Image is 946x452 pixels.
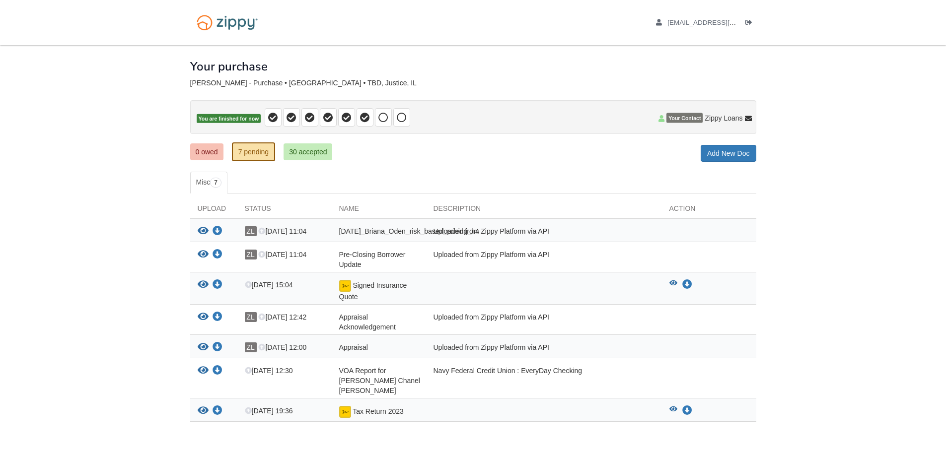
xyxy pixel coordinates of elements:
[426,226,662,239] div: Uploaded from Zippy Platform via API
[213,281,222,289] a: Download Signed Insurance Quote
[339,367,420,394] span: VOA Report for [PERSON_NAME] Chanel [PERSON_NAME]
[682,281,692,289] a: Download Signed Insurance Quote
[353,407,404,415] span: Tax Return 2023
[245,407,293,415] span: [DATE] 19:36
[190,60,268,73] h1: Your purchase
[197,114,261,124] span: You are finished for now
[339,406,351,418] img: Document fully signed
[198,280,209,290] button: View Signed Insurance Quote
[213,228,222,236] a: Download 09-15-2025_Briana_Oden_risk_based_pricing_h4
[245,342,257,352] span: ZL
[190,10,264,35] img: Logo
[426,312,662,332] div: Uploaded from Zippy Platform via API
[705,113,742,123] span: Zippy Loans
[190,172,227,194] a: Misc
[669,280,677,290] button: View Signed Insurance Quote
[198,250,209,260] button: View Pre-Closing Borrower Update
[284,143,332,160] a: 30 accepted
[426,250,662,269] div: Uploaded from Zippy Platform via API
[198,226,209,237] button: View 09-15-2025_Briana_Oden_risk_based_pricing_h4
[339,343,368,351] span: Appraisal
[232,142,276,161] a: 7 pending
[190,79,756,87] div: [PERSON_NAME] - Purchase • [GEOGRAPHIC_DATA] • TBD, Justice, IL
[213,251,222,259] a: Download Pre-Closing Borrower Update
[258,227,306,235] span: [DATE] 11:04
[198,312,209,323] button: View Appraisal Acknowledgement
[339,313,396,331] span: Appraisal Acknowledgement
[198,342,209,353] button: View Appraisal
[339,280,351,292] img: Document fully signed
[190,143,223,160] a: 0 owed
[332,203,426,218] div: Name
[667,19,781,26] span: brianaoden@icloud.com
[701,145,756,162] a: Add New Doc
[190,203,237,218] div: Upload
[198,406,209,416] button: View Tax Return 2023
[213,407,222,415] a: Download Tax Return 2023
[682,407,692,415] a: Download Tax Return 2023
[258,343,306,351] span: [DATE] 12:00
[426,203,662,218] div: Description
[210,178,221,188] span: 7
[237,203,332,218] div: Status
[198,366,209,376] button: View VOA Report for Briana Chanel Oden
[245,367,293,375] span: [DATE] 12:30
[339,227,479,235] span: [DATE]_Briana_Oden_risk_based_pricing_h4
[213,314,222,322] a: Download Appraisal Acknowledgement
[662,203,756,218] div: Action
[339,251,406,268] span: Pre-Closing Borrower Update
[245,312,257,322] span: ZL
[745,19,756,29] a: Log out
[245,250,257,259] span: ZL
[245,281,293,289] span: [DATE] 15:04
[258,313,306,321] span: [DATE] 12:42
[426,366,662,395] div: Navy Federal Credit Union : EveryDay Checking
[656,19,782,29] a: edit profile
[339,281,407,301] span: Signed Insurance Quote
[245,226,257,236] span: ZL
[426,342,662,355] div: Uploaded from Zippy Platform via API
[666,113,703,123] span: Your Contact
[258,251,306,258] span: [DATE] 11:04
[213,367,222,375] a: Download VOA Report for Briana Chanel Oden
[213,344,222,352] a: Download Appraisal
[669,406,677,416] button: View Tax Return 2023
